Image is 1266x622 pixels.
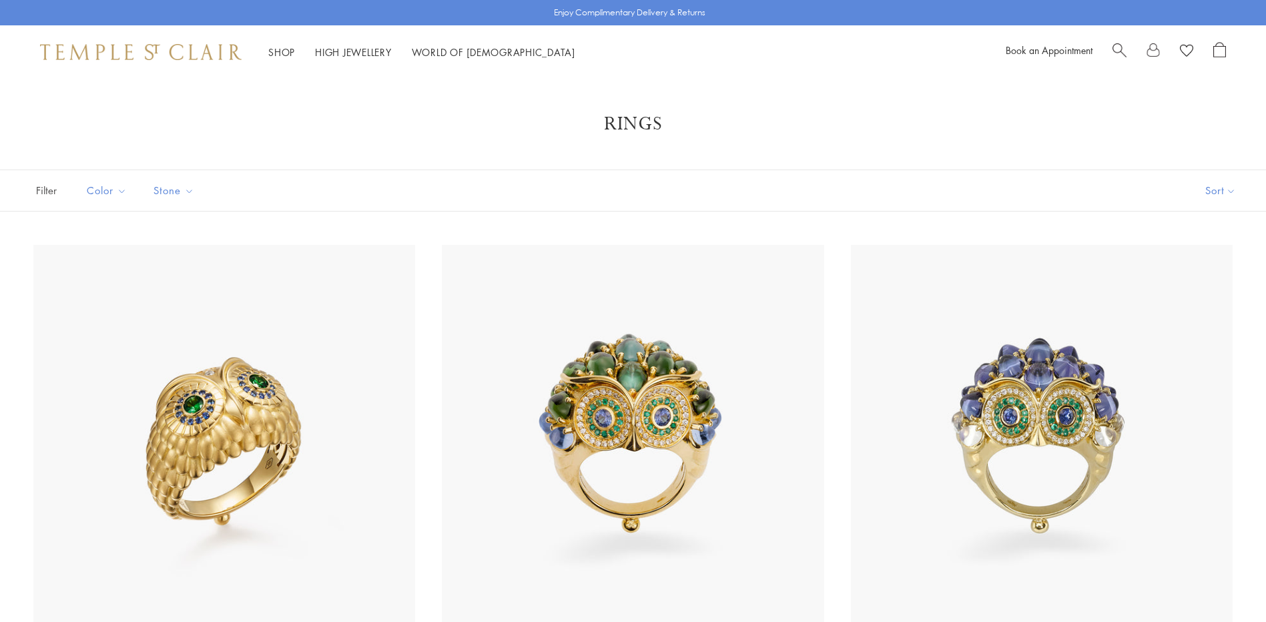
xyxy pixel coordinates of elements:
[147,182,204,199] span: Stone
[1180,42,1193,62] a: View Wishlist
[315,45,392,59] a: High JewelleryHigh Jewellery
[1113,42,1127,62] a: Search
[53,112,1213,136] h1: Rings
[268,45,295,59] a: ShopShop
[40,44,242,60] img: Temple St. Clair
[412,45,575,59] a: World of [DEMOGRAPHIC_DATA]World of [DEMOGRAPHIC_DATA]
[80,182,137,199] span: Color
[1006,43,1092,57] a: Book an Appointment
[77,176,137,206] button: Color
[1213,42,1226,62] a: Open Shopping Bag
[143,176,204,206] button: Stone
[1175,170,1266,211] button: Show sort by
[268,44,575,61] nav: Main navigation
[554,6,705,19] p: Enjoy Complimentary Delivery & Returns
